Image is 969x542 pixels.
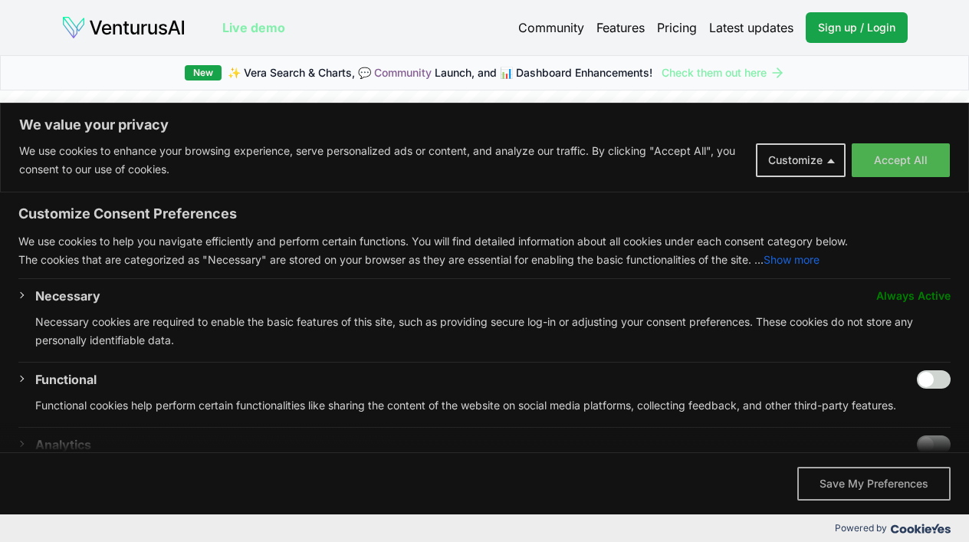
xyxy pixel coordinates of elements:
a: Latest updates [709,18,793,37]
button: Accept All [852,143,950,177]
a: Live demo [222,18,285,37]
button: Functional [35,370,97,389]
button: Save My Preferences [797,467,951,501]
span: Sign up / Login [818,20,895,35]
a: Pricing [657,18,697,37]
p: Functional cookies help perform certain functionalities like sharing the content of the website o... [35,396,951,415]
p: We use cookies to help you navigate efficiently and perform certain functions. You will find deta... [18,232,951,251]
button: Customize [756,143,846,177]
p: The cookies that are categorized as "Necessary" are stored on your browser as they are essential ... [18,251,951,269]
a: Sign up / Login [806,12,908,43]
span: Customize Consent Preferences [18,205,237,223]
p: We use cookies to enhance your browsing experience, serve personalized ads or content, and analyz... [19,142,744,179]
a: Features [596,18,645,37]
p: Necessary cookies are required to enable the basic features of this site, such as providing secur... [35,313,951,350]
img: Cookieyes logo [891,524,951,534]
div: New [185,65,222,80]
a: Community [374,66,432,79]
a: Check them out here [662,65,785,80]
a: Community [518,18,584,37]
span: ✨ Vera Search & Charts, 💬 Launch, and 📊 Dashboard Enhancements! [228,65,652,80]
p: We value your privacy [19,116,950,134]
input: Enable Functional [917,370,951,389]
img: logo [61,15,186,40]
span: Always Active [876,287,951,305]
button: Show more [764,251,820,269]
button: Necessary [35,287,100,305]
